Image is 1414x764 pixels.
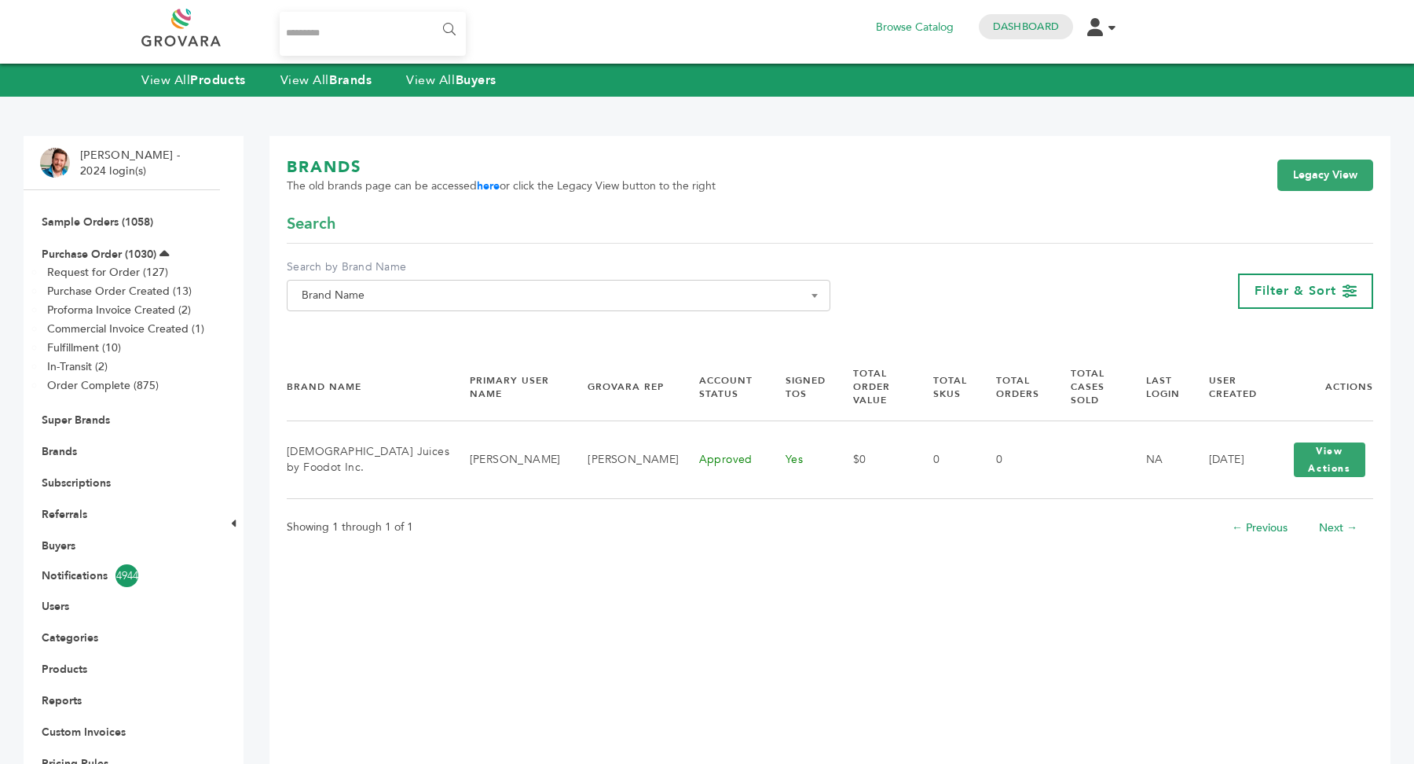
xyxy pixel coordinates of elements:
a: Commercial Invoice Created (1) [47,321,204,336]
strong: Brands [329,72,372,89]
th: Total Order Value [833,354,914,421]
a: Proforma Invoice Created (2) [47,303,191,318]
th: Account Status [680,354,766,421]
h1: BRANDS [287,156,716,178]
a: View AllBuyers [406,72,496,89]
a: Referrals [42,507,87,522]
span: Search [287,213,335,235]
a: Super Brands [42,413,110,428]
td: $0 [833,421,914,498]
td: [PERSON_NAME] [568,421,679,498]
span: 4944 [115,564,138,587]
a: Notifications4944 [42,564,202,587]
span: Brand Name [287,280,830,311]
a: Subscriptions [42,476,111,490]
a: Next → [1319,520,1357,535]
a: Brands [42,444,77,459]
a: Buyers [42,538,75,553]
th: Total Cases Sold [1051,354,1126,421]
td: Approved [680,421,766,498]
label: Search by Brand Name [287,259,830,275]
input: Search... [280,12,466,56]
a: here [477,178,500,193]
a: In-Transit (2) [47,359,108,374]
p: Showing 1 through 1 of 1 [287,518,413,537]
td: NA [1126,421,1189,498]
th: User Created [1189,354,1266,421]
td: 0 [976,421,1051,498]
strong: Buyers [456,72,496,89]
a: Request for Order (127) [47,265,168,280]
span: Brand Name [295,285,822,307]
a: Products [42,662,87,677]
button: View Actions [1294,443,1365,477]
a: Users [42,599,69,614]
th: Total Orders [976,354,1051,421]
td: 0 [914,421,976,498]
a: Dashboard [993,20,1059,34]
li: [PERSON_NAME] - 2024 login(s) [80,148,184,178]
a: Order Complete (875) [47,378,159,393]
th: Actions [1266,354,1373,421]
th: Primary User Name [450,354,569,421]
td: [DATE] [1189,421,1266,498]
a: View AllBrands [280,72,372,89]
a: Browse Catalog [876,19,954,36]
a: Sample Orders (1058) [42,215,153,230]
th: Brand Name [287,354,450,421]
a: ← Previous [1232,520,1288,535]
span: The old brands page can be accessed or click the Legacy View button to the right [287,178,716,194]
strong: Products [190,72,245,89]
a: Purchase Order Created (13) [47,284,192,299]
span: Filter & Sort [1255,282,1336,299]
th: Signed TOS [766,354,833,421]
a: Purchase Order (1030) [42,247,156,262]
th: Grovara Rep [568,354,679,421]
a: Legacy View [1277,160,1373,191]
td: Yes [766,421,833,498]
a: Custom Invoices [42,725,126,740]
td: [DEMOGRAPHIC_DATA] Juices by Foodot Inc. [287,421,450,498]
a: Fulfillment (10) [47,340,121,355]
a: View AllProducts [141,72,246,89]
a: Categories [42,630,98,645]
td: [PERSON_NAME] [450,421,569,498]
a: Reports [42,693,82,708]
th: Last Login [1126,354,1189,421]
th: Total SKUs [914,354,976,421]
